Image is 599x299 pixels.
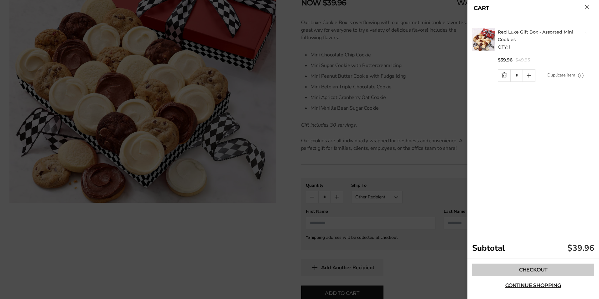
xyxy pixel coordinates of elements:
a: Checkout [472,264,594,276]
a: CART [474,5,489,11]
input: Quantity Input [510,70,523,81]
div: $39.96 [567,243,594,254]
span: Continue shopping [505,283,561,288]
a: Duplicate item [547,72,575,79]
button: Continue shopping [472,279,594,292]
img: C. Krueger's. image [472,28,495,51]
div: Subtotal [467,237,599,259]
a: Delete product [583,30,586,34]
a: Quantity minus button [498,70,510,81]
a: Red Luxe Gift Box - Assorted Mini Cookies [498,29,573,42]
span: $49.95 [515,57,530,63]
h2: QTY: 1 [498,28,596,51]
iframe: Sign Up via Text for Offers [5,275,65,294]
a: Quantity plus button [523,70,535,81]
button: Close cart [585,5,590,9]
span: $39.96 [498,57,513,63]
